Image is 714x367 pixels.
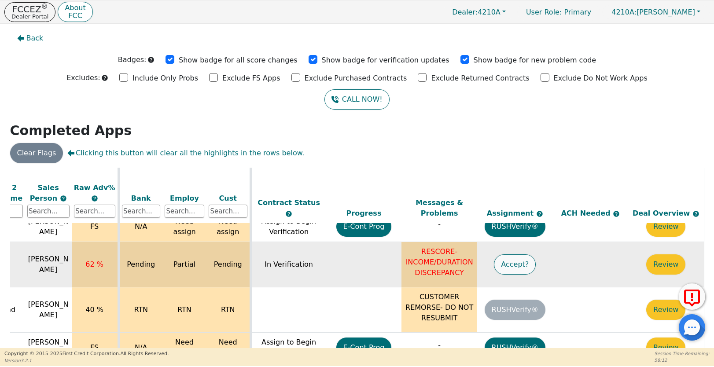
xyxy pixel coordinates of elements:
p: Version 3.2.1 [4,357,169,364]
td: Pending [206,242,250,287]
p: CUSTOMER REMORSE- DO NOT RESUBMIT [404,292,475,323]
button: Review [646,338,685,358]
input: Search... [165,205,204,218]
td: Need assign [162,333,206,363]
td: Partial [162,242,206,287]
button: Review [646,300,685,320]
p: - [404,219,475,230]
p: Session Time Remaining: [655,350,710,357]
button: Review [646,217,685,237]
span: [PERSON_NAME] [28,300,69,319]
p: Badges: [118,55,147,65]
button: AboutFCC [58,2,92,22]
p: RESCORE-INCOME/DURATION DISCREPANCY [404,246,475,278]
span: User Role : [526,8,562,16]
p: Show badge for verification updates [322,55,449,66]
span: Deal Overview [633,209,699,217]
span: Sales Person [30,183,60,202]
p: Include Only Probs [132,73,198,84]
button: Back [10,28,51,48]
p: Exclude Returned Contracts [431,73,529,84]
td: N/A [118,333,162,363]
p: - [404,340,475,351]
p: Excludes: [66,73,100,83]
button: Clear Flags [10,143,63,163]
span: Assignment [487,209,536,217]
span: [PERSON_NAME] [28,338,69,357]
td: RTN [118,287,162,333]
span: FS [90,222,99,231]
button: E-Cont Prog [336,217,392,237]
input: Search... [209,205,247,218]
span: ACH Needed [561,209,613,217]
p: Exclude Do Not Work Apps [554,73,648,84]
td: Assign to Begin Verification [250,212,326,242]
div: Bank [122,193,161,203]
button: 4210A:[PERSON_NAME] [602,5,710,19]
span: All Rights Reserved. [120,351,169,356]
button: RUSHVerify® [485,217,545,237]
sup: ® [41,3,48,11]
div: Employ [165,193,204,203]
td: Pending [118,242,162,287]
td: Need assign [206,212,250,242]
input: Search... [74,205,115,218]
span: [PERSON_NAME] [28,255,69,274]
td: Need assign [162,212,206,242]
span: Dealer: [452,8,478,16]
p: Copyright © 2015- 2025 First Credit Corporation. [4,350,169,358]
p: About [65,4,85,11]
a: User Role: Primary [517,4,600,21]
button: E-Cont Prog [336,338,392,358]
span: 40 % [85,305,103,314]
button: Dealer:4210A [443,5,515,19]
span: FS [90,343,99,352]
p: FCCEZ [11,5,48,14]
span: 4210A [452,8,501,16]
button: CALL NOW! [324,89,389,110]
span: Back [26,33,44,44]
div: Cust [209,193,247,203]
td: N/A [118,212,162,242]
td: RTN [206,287,250,333]
p: Dealer Portal [11,14,48,19]
div: Messages & Problems [404,198,475,219]
button: FCCEZ®Dealer Portal [4,2,55,22]
input: Search... [27,205,70,218]
span: 62 % [85,260,103,268]
span: Raw Adv% [74,183,115,191]
p: FCC [65,12,85,19]
p: Primary [517,4,600,21]
p: Show badge for all score changes [179,55,298,66]
p: Show badge for new problem code [474,55,596,66]
td: In Verification [250,242,326,287]
div: Progress [328,208,400,219]
input: Search... [122,205,161,218]
span: 4210A: [611,8,637,16]
span: [PERSON_NAME] [611,8,695,16]
p: 58:12 [655,357,710,363]
button: Review [646,254,685,275]
td: RTN [162,287,206,333]
button: RUSHVerify® [485,338,545,358]
span: Clicking this button will clear all the highlights in the rows below. [67,148,304,158]
strong: Completed Apps [10,123,132,138]
p: Exclude Purchased Contracts [305,73,407,84]
p: Exclude FS Apps [222,73,280,84]
button: Accept? [494,254,536,275]
span: Contract Status [258,198,320,207]
td: Need assign [206,333,250,363]
button: Report Error to FCC [679,283,705,310]
td: Assign to Begin Verification [250,333,326,363]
